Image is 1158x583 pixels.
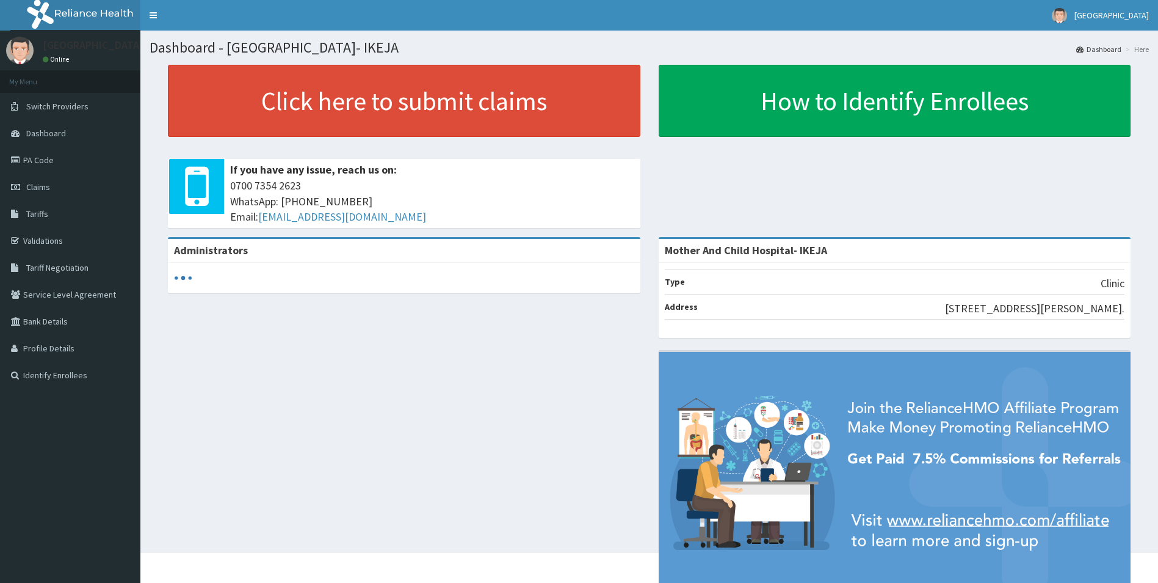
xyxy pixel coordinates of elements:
[26,128,66,139] span: Dashboard
[945,301,1124,317] p: [STREET_ADDRESS][PERSON_NAME].
[43,40,143,51] p: [GEOGRAPHIC_DATA]
[665,276,685,287] b: Type
[230,178,634,225] span: 0700 7354 2623 WhatsApp: [PHONE_NUMBER] Email:
[1052,8,1067,23] img: User Image
[1074,10,1149,21] span: [GEOGRAPHIC_DATA]
[659,65,1131,137] a: How to Identify Enrollees
[665,243,827,257] strong: Mother And Child Hospital- IKEJA
[43,55,72,64] a: Online
[258,210,426,224] a: [EMAIL_ADDRESS][DOMAIN_NAME]
[1123,44,1149,54] li: Here
[230,163,397,177] b: If you have any issue, reach us on:
[26,101,89,112] span: Switch Providers
[26,208,48,219] span: Tariffs
[26,182,50,193] span: Claims
[665,301,698,312] b: Address
[174,243,248,257] b: Administrators
[168,65,640,137] a: Click here to submit claims
[26,262,89,273] span: Tariff Negotiation
[150,40,1149,56] h1: Dashboard - [GEOGRAPHIC_DATA]- IKEJA
[174,269,192,287] svg: audio-loading
[1076,44,1121,54] a: Dashboard
[1101,276,1124,291] p: Clinic
[6,37,34,64] img: User Image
